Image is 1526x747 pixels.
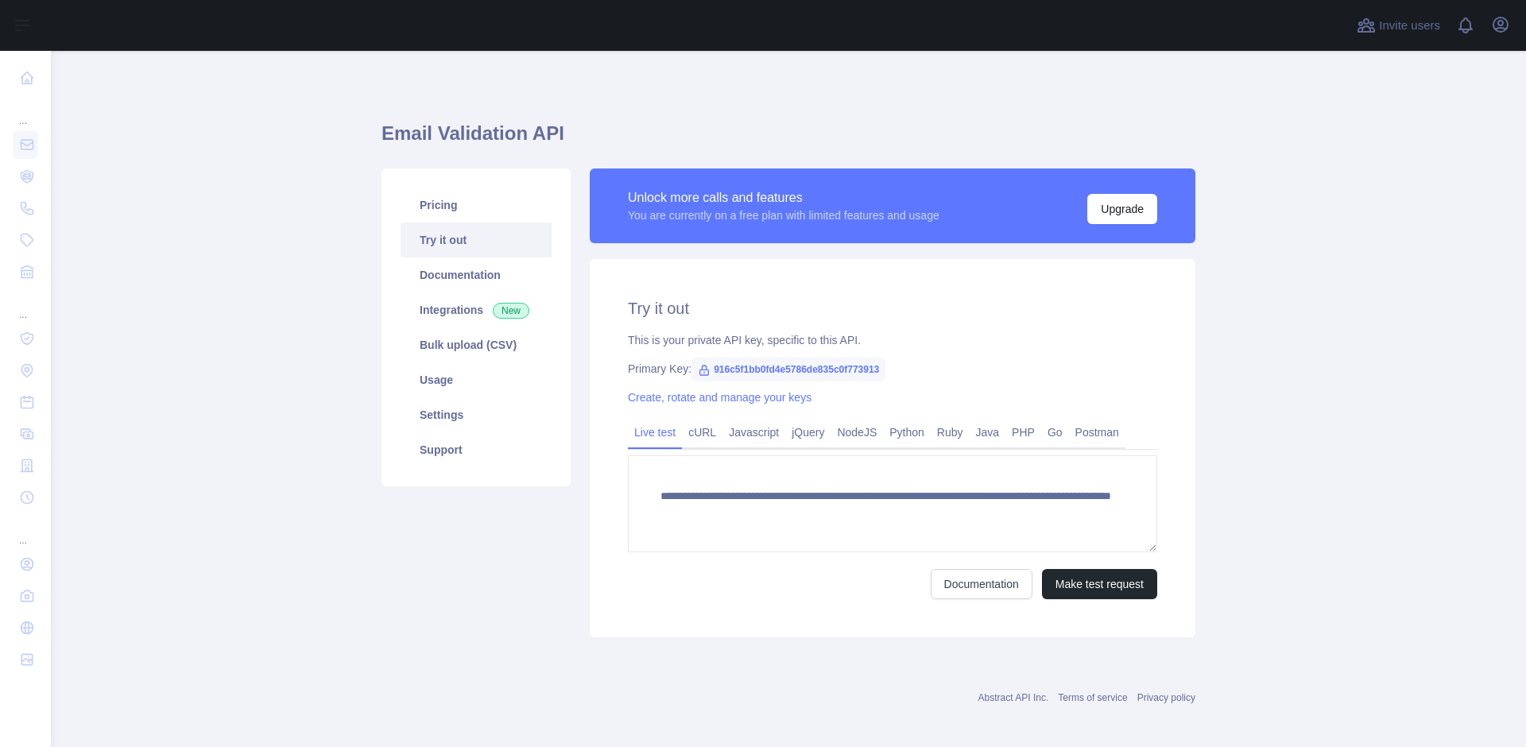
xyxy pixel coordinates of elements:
[13,289,38,321] div: ...
[1058,692,1127,703] a: Terms of service
[401,362,552,397] a: Usage
[1137,692,1195,703] a: Privacy policy
[13,95,38,127] div: ...
[831,420,883,445] a: NodeJS
[1005,420,1041,445] a: PHP
[1041,420,1069,445] a: Go
[628,207,939,223] div: You are currently on a free plan with limited features and usage
[691,358,885,381] span: 916c5f1bb0fd4e5786de835c0f773913
[931,569,1032,599] a: Documentation
[785,420,831,445] a: jQuery
[1042,569,1157,599] button: Make test request
[1069,420,1125,445] a: Postman
[381,121,1195,159] h1: Email Validation API
[401,327,552,362] a: Bulk upload (CSV)
[493,303,529,319] span: New
[931,420,970,445] a: Ruby
[1354,13,1443,38] button: Invite users
[401,292,552,327] a: Integrations New
[401,432,552,467] a: Support
[401,257,552,292] a: Documentation
[401,223,552,257] a: Try it out
[883,420,931,445] a: Python
[13,515,38,547] div: ...
[628,332,1157,348] div: This is your private API key, specific to this API.
[1379,17,1440,35] span: Invite users
[401,397,552,432] a: Settings
[722,420,785,445] a: Javascript
[628,391,811,404] a: Create, rotate and manage your keys
[628,297,1157,319] h2: Try it out
[628,361,1157,377] div: Primary Key:
[628,188,939,207] div: Unlock more calls and features
[682,420,722,445] a: cURL
[970,420,1006,445] a: Java
[978,692,1049,703] a: Abstract API Inc.
[1087,194,1157,224] button: Upgrade
[401,188,552,223] a: Pricing
[628,420,682,445] a: Live test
